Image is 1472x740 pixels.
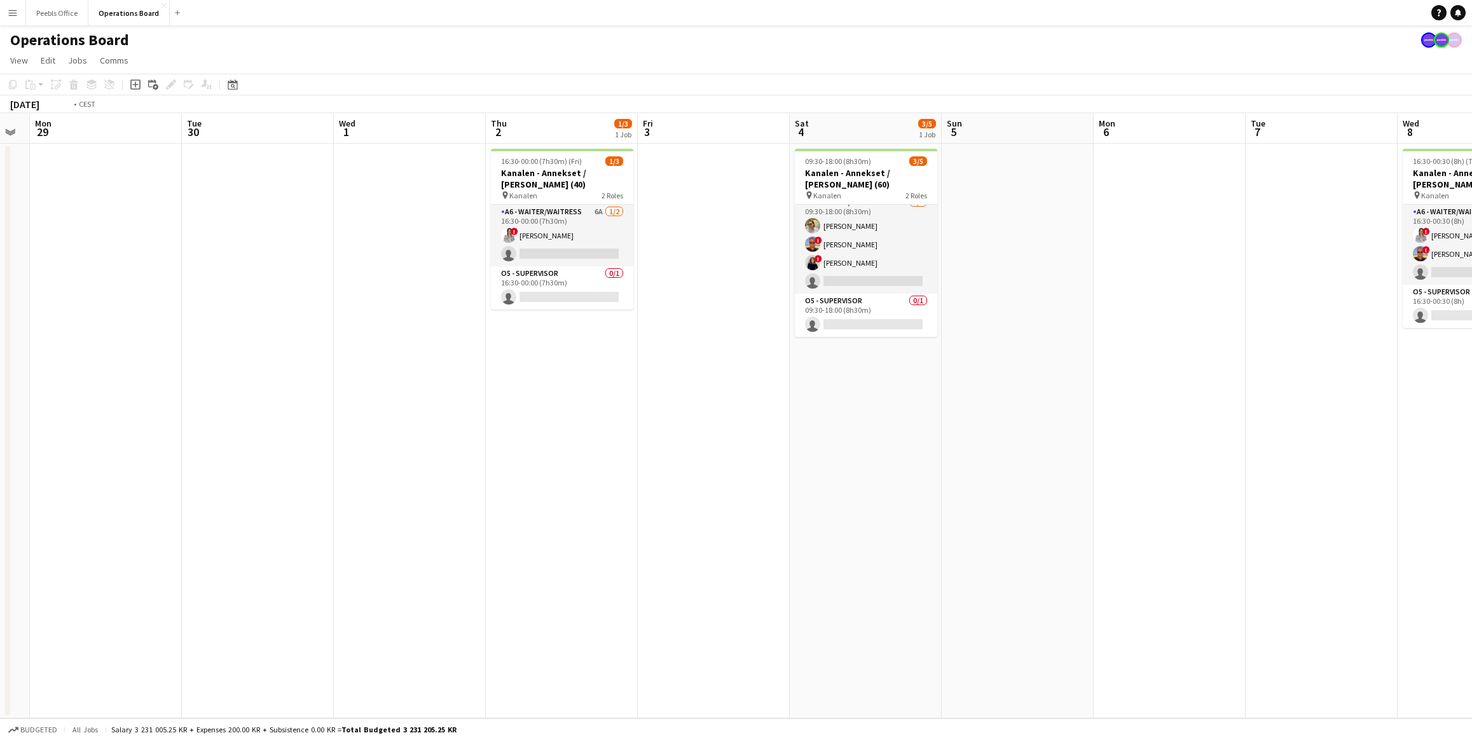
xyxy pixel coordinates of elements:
[6,723,59,737] button: Budgeted
[1421,32,1436,48] app-user-avatar: Support Team
[20,725,57,734] span: Budgeted
[5,52,33,69] a: View
[10,98,39,111] div: [DATE]
[95,52,134,69] a: Comms
[341,725,457,734] span: Total Budgeted 3 231 205.25 KR
[10,55,28,66] span: View
[1434,32,1449,48] app-user-avatar: Support Team
[10,31,129,50] h1: Operations Board
[70,725,100,734] span: All jobs
[26,1,88,25] button: Peebls Office
[88,1,170,25] button: Operations Board
[41,55,55,66] span: Edit
[68,55,87,66] span: Jobs
[111,725,457,734] div: Salary 3 231 005.25 KR + Expenses 200.00 KR + Subsistence 0.00 KR =
[100,55,128,66] span: Comms
[63,52,92,69] a: Jobs
[36,52,60,69] a: Edit
[79,99,95,109] div: CEST
[1447,32,1462,48] app-user-avatar: Support Team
